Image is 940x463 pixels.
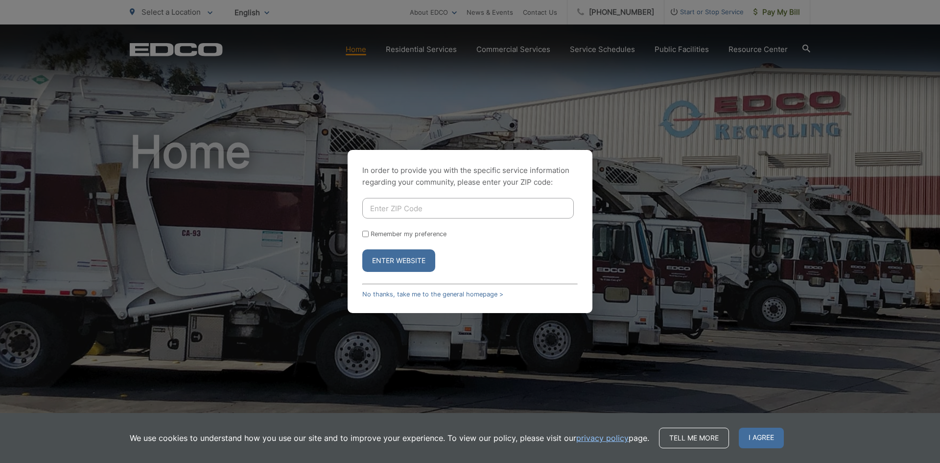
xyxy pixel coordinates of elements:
[130,432,649,444] p: We use cookies to understand how you use our site and to improve your experience. To view our pol...
[371,230,446,238] label: Remember my preference
[362,249,435,272] button: Enter Website
[362,198,574,219] input: Enter ZIP Code
[362,165,578,188] p: In order to provide you with the specific service information regarding your community, please en...
[362,291,503,298] a: No thanks, take me to the general homepage >
[576,432,629,444] a: privacy policy
[739,428,784,448] span: I agree
[659,428,729,448] a: Tell me more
